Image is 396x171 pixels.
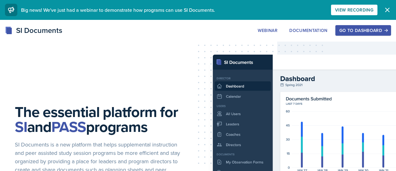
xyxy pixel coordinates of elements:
div: Go to Dashboard [339,28,387,33]
div: SI Documents [5,25,62,36]
button: Webinar [254,25,282,36]
button: Documentation [285,25,332,36]
button: View Recording [331,5,377,15]
div: Documentation [289,28,328,33]
div: Webinar [258,28,278,33]
button: Go to Dashboard [335,25,391,36]
div: View Recording [335,7,373,12]
span: Big news! We've just had a webinar to demonstrate how programs can use SI Documents. [21,7,215,13]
